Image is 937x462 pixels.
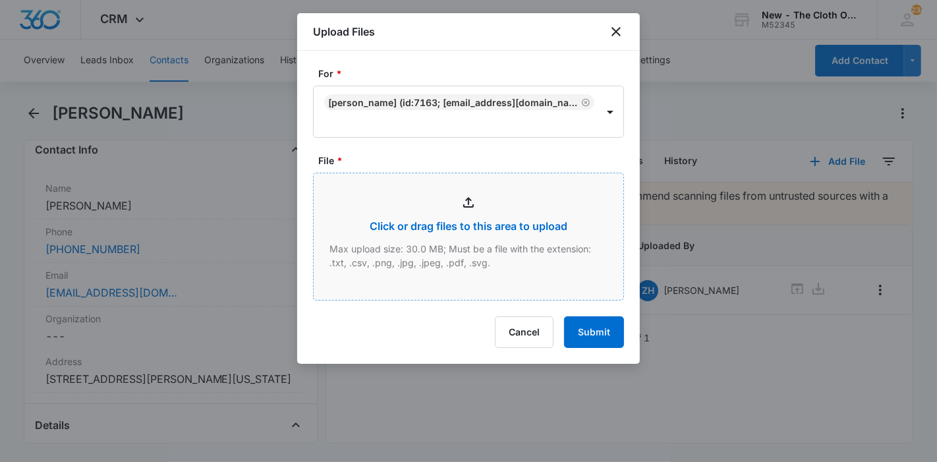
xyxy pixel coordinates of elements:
button: close [608,24,624,40]
button: Submit [564,316,624,348]
button: Cancel [495,316,554,348]
div: [PERSON_NAME] (ID:7163; [EMAIL_ADDRESS][DOMAIN_NAME]; 7044775370) [328,97,579,108]
h1: Upload Files [313,24,375,40]
div: Remove Mia Richardson (ID:7163; miarichardson286@icloud.com; 7044775370) [579,98,590,107]
label: For [318,67,629,80]
label: File [318,154,629,167]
